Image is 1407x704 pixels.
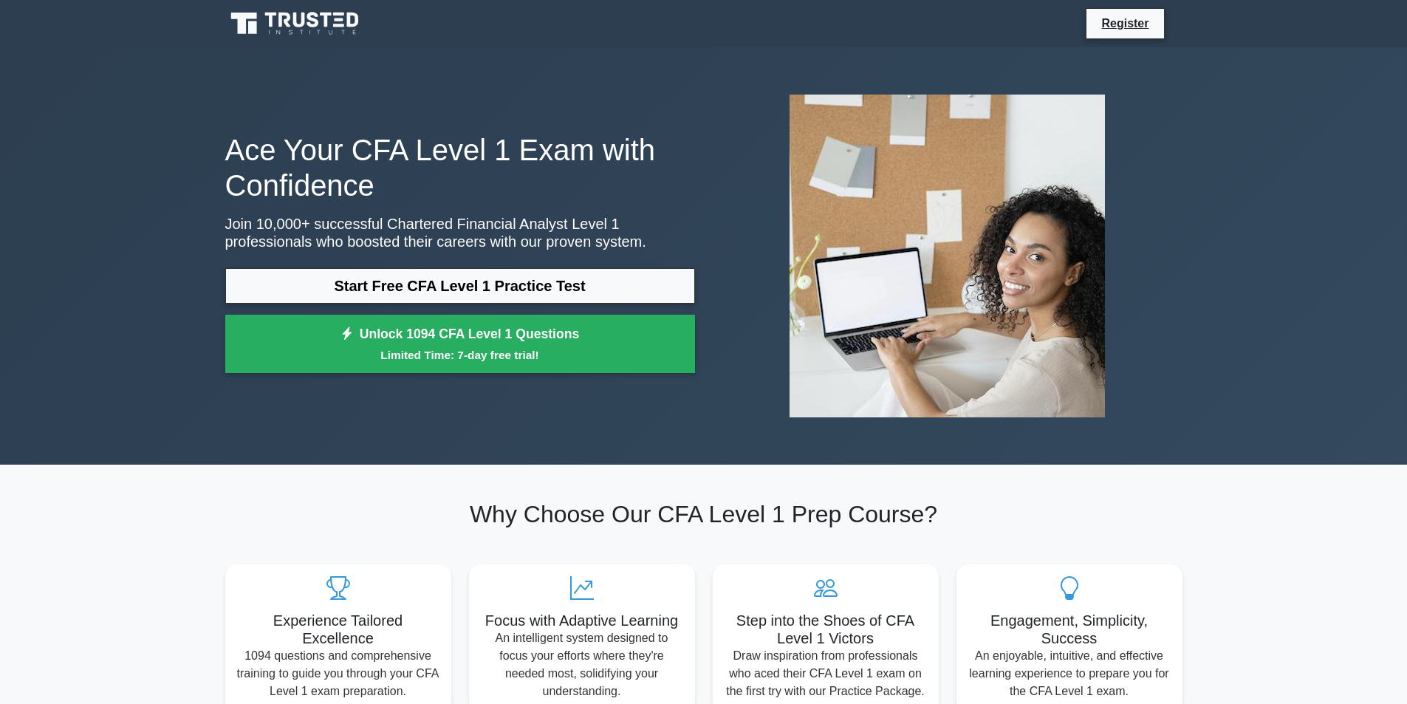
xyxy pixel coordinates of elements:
[225,132,695,203] h1: Ace Your CFA Level 1 Exam with Confidence
[481,629,683,700] p: An intelligent system designed to focus your efforts where they're needed most, solidifying your ...
[968,612,1171,647] h5: Engagement, Simplicity, Success
[237,612,439,647] h5: Experience Tailored Excellence
[1092,14,1157,33] a: Register
[725,647,927,700] p: Draw inspiration from professionals who aced their CFA Level 1 exam on the first try with our Pra...
[481,612,683,629] h5: Focus with Adaptive Learning
[225,500,1182,528] h2: Why Choose Our CFA Level 1 Prep Course?
[725,612,927,647] h5: Step into the Shoes of CFA Level 1 Victors
[968,647,1171,700] p: An enjoyable, intuitive, and effective learning experience to prepare you for the CFA Level 1 exam.
[225,315,695,374] a: Unlock 1094 CFA Level 1 QuestionsLimited Time: 7-day free trial!
[225,268,695,304] a: Start Free CFA Level 1 Practice Test
[225,215,695,250] p: Join 10,000+ successful Chartered Financial Analyst Level 1 professionals who boosted their caree...
[244,346,677,363] small: Limited Time: 7-day free trial!
[237,647,439,700] p: 1094 questions and comprehensive training to guide you through your CFA Level 1 exam preparation.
